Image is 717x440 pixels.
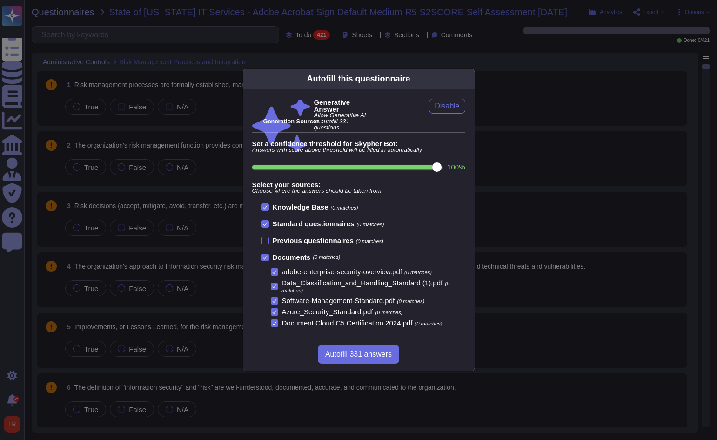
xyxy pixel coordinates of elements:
[356,222,384,227] span: (0 matches)
[404,270,432,275] span: (0 matches)
[314,99,372,113] b: Generative Answer
[273,203,328,211] b: Knowledge Base
[252,181,465,188] b: Select your sources:
[435,102,459,110] span: Disable
[252,147,465,153] span: Answers with score above threshold will be filled in automatically
[325,351,392,358] span: Autofill 331 answers
[415,321,442,326] span: (0 matches)
[263,118,323,125] b: Generation Sources :
[281,279,442,287] span: Data_Classification_and_Handling_Standard (1).pdf
[313,255,340,260] span: (0 matches)
[273,237,354,244] b: Previous questionnaires
[273,254,311,261] b: Documents
[282,268,402,276] span: adobe-enterprise-security-overview.pdf
[282,297,395,305] span: Software-Management-Standard.pdf
[429,99,465,114] button: Disable
[375,310,402,315] span: (0 matches)
[252,188,465,194] span: Choose where the answers should be taken from
[318,345,399,364] button: Autofill 331 answers
[356,238,383,244] span: (0 matches)
[273,220,355,228] b: Standard questionnaires
[397,298,424,304] span: (0 matches)
[307,73,410,85] div: Autofill this questionnaire
[281,281,449,293] span: (0 matches)
[331,205,358,210] span: (0 matches)
[314,113,372,130] span: Allow Generative AI to autofill 331 questions
[282,308,373,316] span: Azure_Security_Standard.pdf
[252,140,465,147] b: Set a confidence threshold for Skypher Bot:
[447,163,465,170] label: 100 %
[282,319,413,327] span: Document Cloud C5 Certification 2024.pdf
